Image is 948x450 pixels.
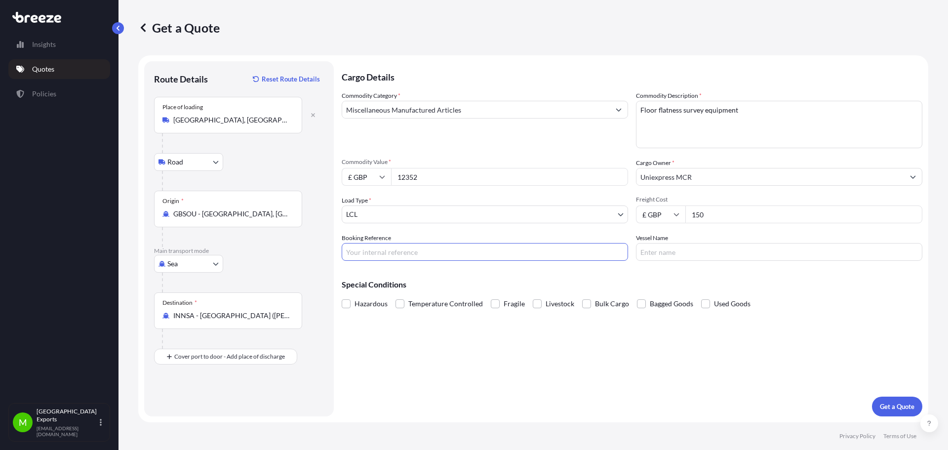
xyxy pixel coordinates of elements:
[872,397,922,416] button: Get a Quote
[8,59,110,79] a: Quotes
[173,209,290,219] input: Origin
[154,73,208,85] p: Route Details
[342,61,922,91] p: Cargo Details
[32,40,56,49] p: Insights
[346,209,357,219] span: LCL
[162,299,197,307] div: Destination
[342,158,628,166] span: Commodity Value
[154,247,324,255] p: Main transport mode
[248,71,324,87] button: Reset Route Details
[167,259,178,269] span: Sea
[37,425,98,437] p: [EMAIL_ADDRESS][DOMAIN_NAME]
[685,205,922,223] input: Enter amount
[342,205,628,223] button: LCL
[650,296,693,311] span: Bagged Goods
[342,281,922,288] p: Special Conditions
[154,255,223,273] button: Select transport
[636,196,922,204] span: Freight Cost
[32,89,56,99] p: Policies
[8,84,110,104] a: Policies
[636,158,674,168] label: Cargo Owner
[342,243,628,261] input: Your internal reference
[342,101,610,119] input: Select a commodity type
[610,101,628,119] button: Show suggestions
[154,153,223,171] button: Select transport
[504,296,525,311] span: Fragile
[714,296,750,311] span: Used Goods
[636,243,922,261] input: Enter name
[880,402,914,411] p: Get a Quote
[173,115,290,125] input: Place of loading
[162,197,184,205] div: Origin
[37,408,98,423] p: [GEOGRAPHIC_DATA] Exports
[342,91,400,101] label: Commodity Category
[174,352,285,362] span: Cover port to door - Add place of discharge
[546,296,574,311] span: Livestock
[162,103,203,111] div: Place of loading
[391,168,628,186] input: Type amount
[154,349,297,365] button: Cover port to door - Add place of discharge
[173,311,290,321] input: Destination
[355,296,388,311] span: Hazardous
[342,233,391,243] label: Booking Reference
[408,296,483,311] span: Temperature Controlled
[262,74,320,84] p: Reset Route Details
[167,157,183,167] span: Road
[32,64,54,74] p: Quotes
[595,296,629,311] span: Bulk Cargo
[8,35,110,54] a: Insights
[904,168,922,186] button: Show suggestions
[138,20,220,36] p: Get a Quote
[636,91,702,101] label: Commodity Description
[19,417,27,427] span: M
[883,432,916,440] a: Terms of Use
[636,233,668,243] label: Vessel Name
[342,196,371,205] span: Load Type
[839,432,875,440] a: Privacy Policy
[636,168,904,186] input: Full name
